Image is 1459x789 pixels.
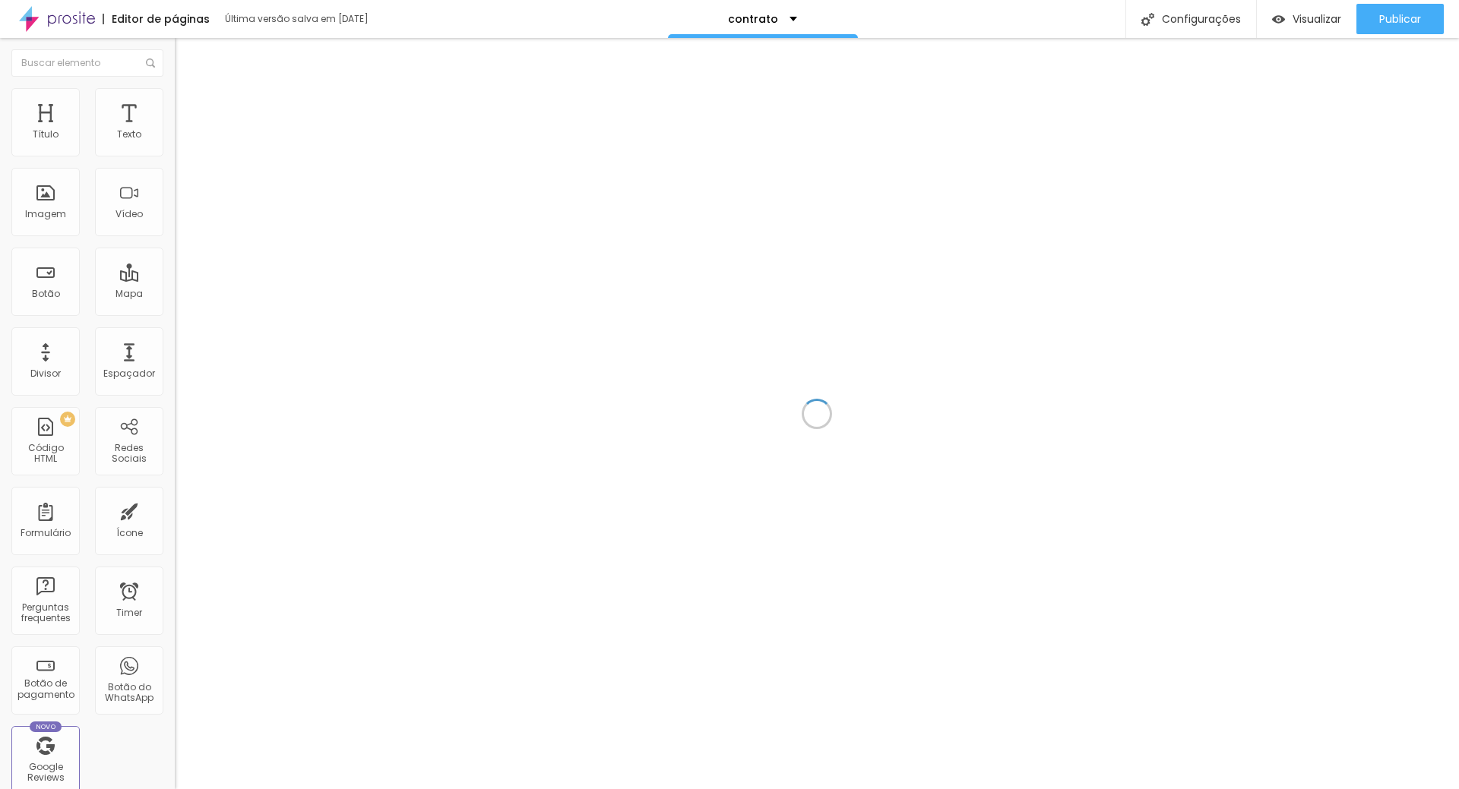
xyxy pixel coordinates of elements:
div: Texto [117,129,141,140]
span: Publicar [1379,13,1421,25]
span: Visualizar [1293,13,1341,25]
div: Editor de páginas [103,14,210,24]
div: Divisor [30,368,61,379]
img: Icone [1141,13,1154,26]
div: Botão [32,289,60,299]
div: Imagem [25,209,66,219]
div: Redes Sociais [99,443,159,465]
div: Botão do WhatsApp [99,682,159,704]
div: Google Reviews [15,762,75,784]
div: Timer [116,608,142,618]
div: Formulário [21,528,71,538]
button: Publicar [1356,4,1444,34]
div: Novo [30,721,62,732]
div: Mapa [116,289,143,299]
div: Título [33,129,59,140]
img: Icone [146,58,155,68]
button: Visualizar [1257,4,1356,34]
div: Ícone [116,528,143,538]
div: Vídeo [116,209,143,219]
p: contrato [728,14,778,24]
div: Espaçador [103,368,155,379]
input: Buscar elemento [11,49,163,77]
div: Última versão salva em [DATE] [225,14,400,24]
div: Código HTML [15,443,75,465]
div: Perguntas frequentes [15,602,75,624]
img: view-1.svg [1272,13,1285,26]
div: Botão de pagamento [15,678,75,700]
